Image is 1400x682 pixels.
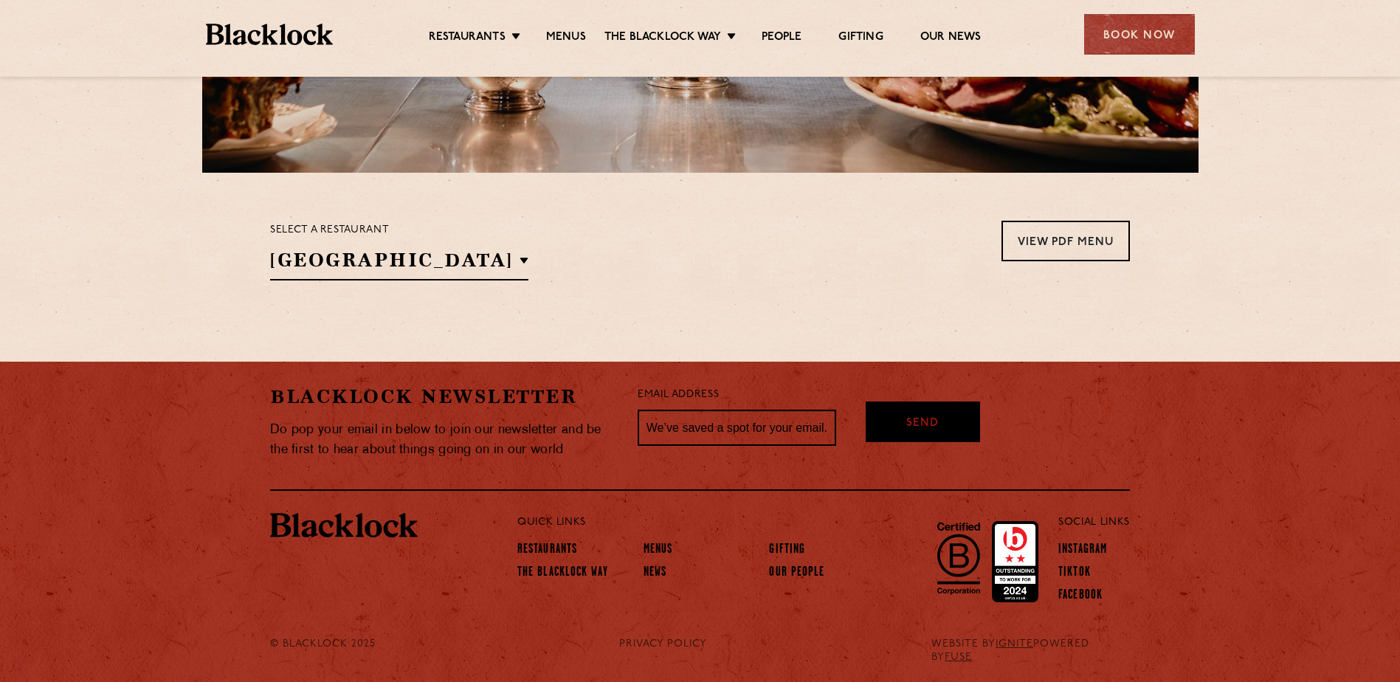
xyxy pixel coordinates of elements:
a: IGNITE [996,638,1033,650]
a: Menus [546,30,586,46]
h2: Blacklock Newsletter [270,384,615,410]
p: Quick Links [517,513,1010,532]
a: Restaurants [517,542,577,559]
a: Gifting [838,30,883,46]
p: Do pop your email in below to join our newsletter and be the first to hear about things going on ... [270,420,615,460]
a: Our News [920,30,982,46]
h2: [GEOGRAPHIC_DATA] [270,247,528,280]
a: The Blacklock Way [604,30,721,46]
a: Facebook [1058,588,1103,604]
p: Social Links [1058,513,1130,532]
label: Email Address [638,387,719,404]
img: B-Corp-Logo-Black-RGB.svg [928,514,989,602]
div: Book Now [1084,14,1195,55]
a: People [762,30,801,46]
a: PRIVACY POLICY [619,638,707,651]
div: © Blacklock 2025 [259,638,406,664]
a: View PDF Menu [1001,221,1130,261]
img: BL_Textured_Logo-footer-cropped.svg [206,24,334,45]
a: News [644,565,666,582]
input: We’ve saved a spot for your email... [638,410,836,447]
div: WEBSITE BY POWERED BY [920,638,1141,664]
a: Instagram [1058,542,1107,559]
a: Gifting [769,542,805,559]
a: The Blacklock Way [517,565,608,582]
img: Accred_2023_2star.png [992,521,1038,602]
a: Restaurants [429,30,506,46]
img: BL_Textured_Logo-footer-cropped.svg [270,513,418,538]
a: FUSE [945,652,972,663]
a: Our People [769,565,824,582]
p: Select a restaurant [270,221,528,240]
a: Menus [644,542,673,559]
a: TikTok [1058,565,1091,582]
span: Send [906,416,939,433]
